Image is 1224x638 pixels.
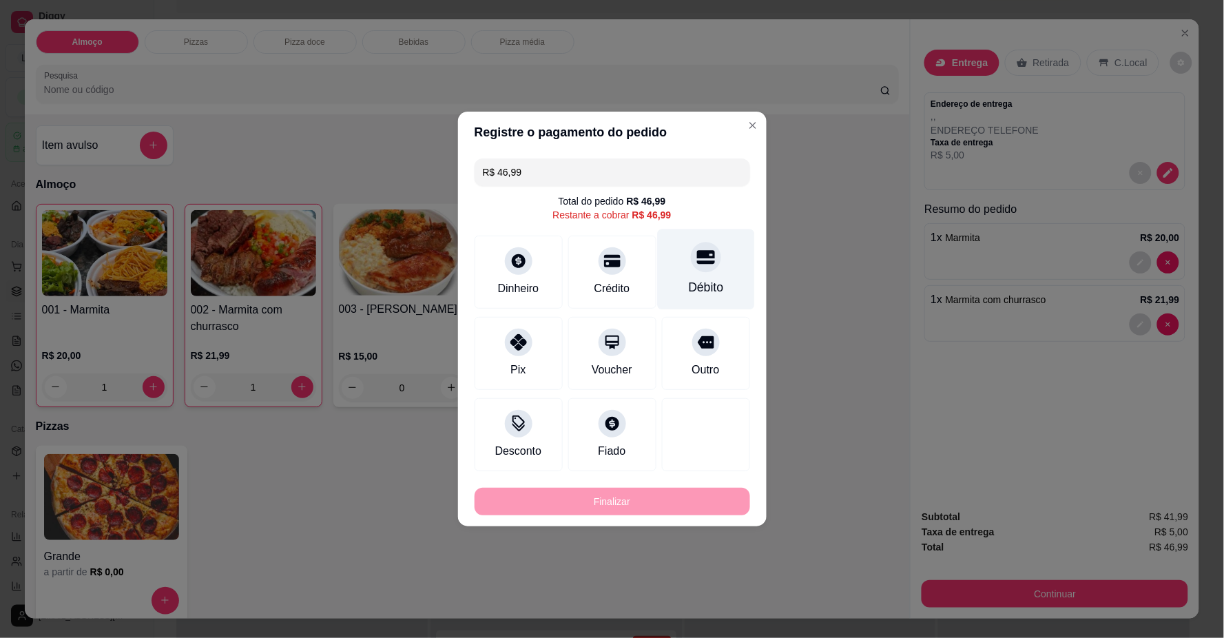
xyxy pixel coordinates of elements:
[458,112,767,153] header: Registre o pagamento do pedido
[688,278,723,296] div: Débito
[692,362,719,378] div: Outro
[742,114,764,136] button: Close
[627,194,666,208] div: R$ 46,99
[483,158,742,186] input: Ex.: hambúrguer de cordeiro
[559,194,666,208] div: Total do pedido
[594,280,630,297] div: Crédito
[552,208,671,222] div: Restante a cobrar
[495,443,542,460] div: Desconto
[498,280,539,297] div: Dinheiro
[632,208,672,222] div: R$ 46,99
[592,362,632,378] div: Voucher
[598,443,625,460] div: Fiado
[510,362,526,378] div: Pix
